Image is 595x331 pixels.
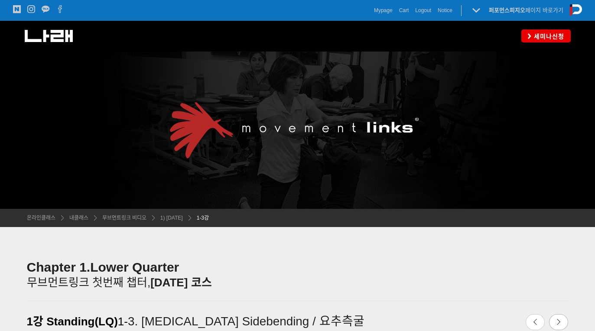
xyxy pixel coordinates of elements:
[521,29,571,42] a: 세미나신청
[438,6,452,15] a: Notice
[27,314,476,328] h4: 3. [MEDICAL_DATA] Sidebending / 요추측굴
[98,214,146,222] a: 무브먼트링크 비디오
[27,260,91,274] strong: Chapter 1.
[27,276,151,289] span: 무브먼트링크 첫번째 챕터,
[65,214,88,222] a: 내클래스
[150,276,211,289] span: [DATE] 코스
[118,315,128,328] span: 1-
[399,6,409,15] a: Cart
[27,315,118,328] span: 1강 Standing(LQ)
[27,214,55,222] a: 온라인클래스
[489,7,525,13] strong: 퍼포먼스피지오
[415,6,431,15] a: Logout
[102,215,146,221] span: 무브먼트링크 비디오
[156,214,183,222] a: 1) [DATE]
[160,215,183,221] span: 1) [DATE]
[27,215,55,221] span: 온라인클래스
[197,215,209,221] span: 1-3강
[374,6,393,15] a: Mypage
[531,32,564,41] span: 세미나신청
[90,260,179,274] strong: Lower Quarter
[69,215,88,221] span: 내클래스
[489,7,563,13] a: 퍼포먼스피지오페이지 바로가기
[192,214,209,222] a: 1-3강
